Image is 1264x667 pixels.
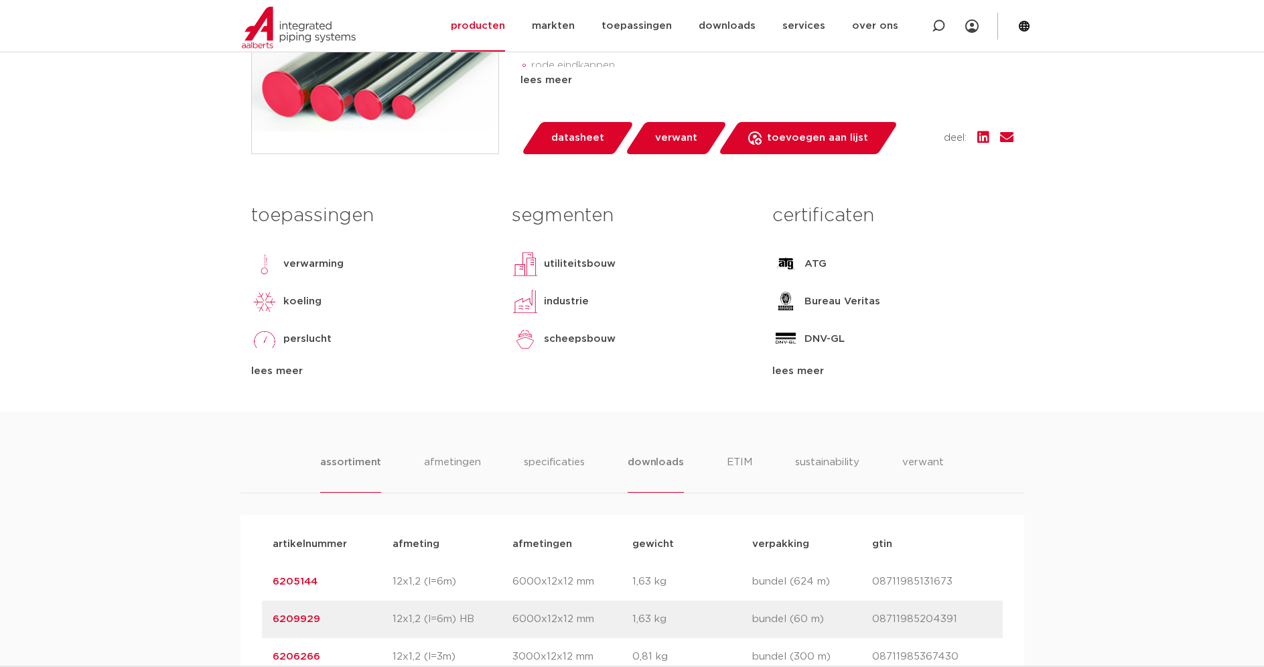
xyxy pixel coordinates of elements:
p: koeling [283,294,322,310]
h3: certificaten [772,202,1013,229]
p: bundel (624 m) [752,574,872,590]
p: perslucht [283,331,332,347]
img: scheepsbouw [512,326,539,353]
li: specificaties [524,454,585,493]
p: afmeting [393,536,512,552]
img: industrie [512,288,539,315]
p: 3000x12x12 mm [512,649,632,665]
p: Bureau Veritas [804,294,880,310]
h3: toepassingen [251,202,492,229]
a: 6209929 [273,614,320,624]
p: 12x1,2 (l=3m) [393,649,512,665]
li: sustainability [795,454,859,493]
h3: segmenten [512,202,752,229]
img: verwarming [251,251,278,278]
span: datasheet [551,127,604,149]
li: downloads [628,454,683,493]
p: 08711985204391 [872,611,992,627]
p: utiliteitsbouw [544,256,616,272]
p: verwarming [283,256,344,272]
p: 12x1,2 (l=6m) HB [393,611,512,627]
p: 0,81 kg [632,649,752,665]
p: artikelnummer [273,536,393,552]
span: toevoegen aan lijst [767,127,868,149]
span: verwant [655,127,697,149]
p: verpakking [752,536,872,552]
li: afmetingen [424,454,481,493]
p: 6000x12x12 mm [512,611,632,627]
li: verwant [902,454,944,493]
p: ATG [804,256,827,272]
li: assortiment [320,454,381,493]
div: lees meer [772,363,1013,379]
p: industrie [544,294,589,310]
img: ATG [772,251,799,278]
img: Bureau Veritas [772,288,799,315]
img: perslucht [251,326,278,353]
p: 1,63 kg [632,574,752,590]
p: gewicht [632,536,752,552]
a: 6206266 [273,652,320,662]
p: 1,63 kg [632,611,752,627]
span: deel: [944,130,967,146]
p: 6000x12x12 mm [512,574,632,590]
a: datasheet [520,122,634,154]
p: 08711985367430 [872,649,992,665]
p: 08711985131673 [872,574,992,590]
img: koeling [251,288,278,315]
p: bundel (60 m) [752,611,872,627]
p: 12x1,2 (l=6m) [393,574,512,590]
div: lees meer [251,363,492,379]
a: verwant [624,122,727,154]
li: ETIM [727,454,752,493]
div: lees meer [520,72,1013,88]
p: bundel (300 m) [752,649,872,665]
img: utiliteitsbouw [512,251,539,278]
p: afmetingen [512,536,632,552]
p: scheepsbouw [544,331,616,347]
p: gtin [872,536,992,552]
li: rode eindkappen [531,55,1013,76]
img: DNV-GL [772,326,799,353]
p: DNV-GL [804,331,845,347]
a: 6205144 [273,577,318,587]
